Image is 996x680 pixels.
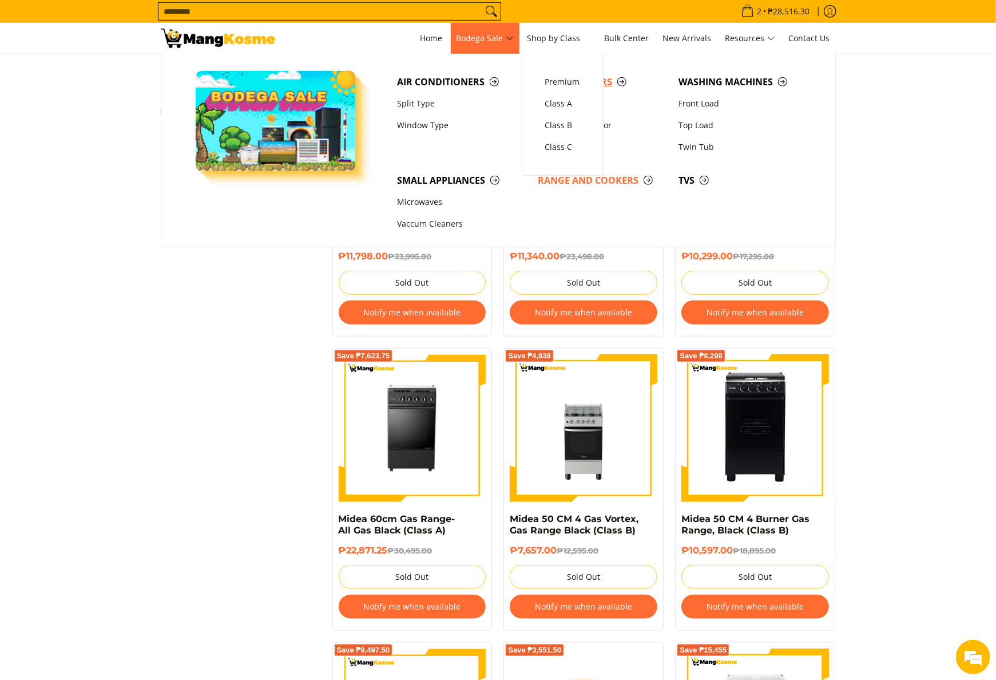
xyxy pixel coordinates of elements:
span: • [738,5,814,18]
button: Search [482,3,501,20]
a: Midea 50 CM 4 Burner Gas Range, Black (Class B) [681,513,810,536]
button: Notify me when available [681,595,829,619]
button: Sold Out [510,271,657,295]
a: Premium [539,71,586,93]
a: Washing Machines [673,71,814,93]
a: Class B [539,114,586,136]
span: Class B [545,118,580,133]
h6: ₱11,798.00 [339,251,486,262]
div: Chat with us now [59,64,192,79]
div: Minimize live chat window [188,6,215,33]
span: Save ₱15,455 [680,647,727,654]
span: Range and Cookers [538,173,667,188]
img: Bodega Sale [196,71,356,171]
button: Notify me when available [339,301,486,325]
del: ₱30,495.00 [388,546,432,555]
a: Contact Us [783,23,836,54]
button: Notify me when available [681,301,829,325]
span: Home [420,33,443,44]
a: Window Type [391,114,532,136]
a: Microwaves [391,192,532,214]
button: Sold Out [339,565,486,589]
button: Sold Out [681,271,829,295]
h6: ₱10,299.00 [681,251,829,262]
span: ₱28,516.30 [767,7,812,15]
h6: ₱10,597.00 [681,545,829,556]
span: Save ₱7,623.75 [337,353,390,359]
a: Class A [539,93,586,114]
a: Home [415,23,449,54]
del: ₱23,498.00 [559,252,604,261]
button: Sold Out [681,565,829,589]
h6: ₱11,340.00 [510,251,657,262]
span: Save ₱4,938 [508,353,551,359]
span: 2 [756,7,764,15]
span: Bulk Center [605,33,649,44]
span: Premium [545,75,580,89]
textarea: Type your message and hit 'Enter' [6,313,218,353]
a: Vaccum Cleaners [391,214,532,235]
button: Sold Out [339,271,486,295]
a: Bulk Center [599,23,655,54]
span: Small Appliances [397,173,526,188]
img: Midea 50 CM 4 Gas Vortex, Gas Range Black (Class B) [510,354,657,502]
a: Class C [539,136,586,158]
a: Shop by Class [522,23,597,54]
span: Class A [545,97,580,111]
a: TVs [673,169,814,191]
a: Split Type [391,93,532,114]
a: New Arrivals [657,23,717,54]
span: Washing Machines [678,75,808,89]
del: ₱12,595.00 [557,546,598,555]
a: Bodega Sale [451,23,519,54]
del: ₱17,295.00 [733,252,774,261]
span: Shop by Class [527,31,591,46]
a: Air Conditioners [391,71,532,93]
del: ₱18,895.00 [733,546,776,555]
span: Save ₱3,551.50 [508,647,561,654]
h6: ₱22,871.25 [339,545,486,556]
a: Range and Cookers [532,169,673,191]
button: Notify me when available [510,595,657,619]
h6: ₱7,657.00 [510,545,657,556]
img: midea-50-cm-4-burner-gas-range-black-full-front-view-mang-kosme [681,354,829,502]
button: Notify me when available [339,595,486,619]
span: Class C [545,140,580,155]
span: Bodega Sale [457,31,514,46]
span: Save ₱9,497.50 [337,647,390,654]
span: Contact Us [789,33,830,44]
span: TVs [678,173,808,188]
button: Notify me when available [510,301,657,325]
a: Resources [720,23,781,54]
a: Midea 50 CM 4 Gas Vortex, Gas Range Black (Class B) [510,513,638,536]
a: Small Appliances [391,169,532,191]
img: Gas Cookers &amp; Rangehood l Mang Kosme: Home Appliances Warehouse Sale [161,29,275,48]
a: Midea 60cm Gas Range-All Gas Black (Class A) [339,513,455,536]
a: Front Load [673,93,814,114]
a: Twin Tub [673,136,814,158]
nav: Main Menu [287,23,836,54]
span: New Arrivals [663,33,712,44]
span: Save ₱8,298 [680,353,723,359]
span: We're online! [66,144,158,260]
img: Midea 60cm Gas Range-All Gas Black (Class A) [339,354,486,502]
del: ₱23,995.00 [388,252,432,261]
a: Top Load [673,114,814,136]
button: Sold Out [510,565,657,589]
span: Resources [725,31,775,46]
span: Air Conditioners [397,75,526,89]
